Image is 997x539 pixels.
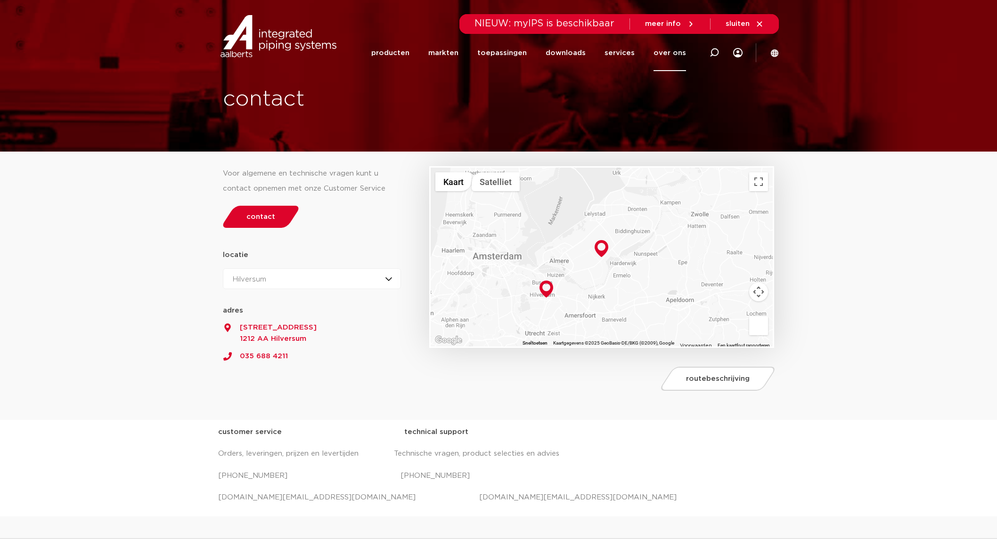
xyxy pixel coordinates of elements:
[371,35,409,71] a: producten
[472,172,520,191] button: Satellietbeelden tonen
[435,172,472,191] button: Stratenkaart tonen
[658,367,777,391] a: routebeschrijving
[474,19,614,28] span: NIEUW: myIPS is beschikbaar
[605,35,635,71] a: services
[546,35,586,71] a: downloads
[371,35,686,71] nav: Menu
[523,340,548,346] button: Sneltoetsen
[433,334,464,346] img: Google
[223,166,401,196] div: Voor algemene en technische vragen kunt u contact opnemen met onze Customer Service
[433,334,464,346] a: Dit gebied openen in Google Maps (er wordt een nieuw venster geopend)
[718,343,770,348] a: Een kaartfout rapporteren
[477,35,527,71] a: toepassingen
[233,276,266,283] span: Hilversum
[218,490,779,505] p: [DOMAIN_NAME][EMAIL_ADDRESS][DOMAIN_NAME] [DOMAIN_NAME][EMAIL_ADDRESS][DOMAIN_NAME]
[749,316,768,335] button: Sleep Pegman de kaart op om Street View te openen
[223,84,533,114] h1: contact
[223,251,248,258] strong: locatie
[218,428,468,435] strong: customer service technical support
[218,446,779,461] p: Orders, leveringen, prijzen en levertijden Technische vragen, product selecties en advies
[428,35,458,71] a: markten
[645,20,681,27] span: meer info
[654,35,686,71] a: over ons
[726,20,750,27] span: sluiten
[645,20,695,28] a: meer info
[553,340,674,346] span: Kaartgegevens ©2025 GeoBasis-DE/BKG (©2009), Google
[246,213,275,220] span: contact
[680,343,712,348] a: Voorwaarden (wordt geopend in een nieuw tabblad)
[218,468,779,483] p: [PHONE_NUMBER] [PHONE_NUMBER]
[749,172,768,191] button: Weergave op volledig scherm aan- of uitzetten
[221,206,302,228] a: contact
[749,282,768,301] button: Bedieningsopties voor de kaartweergave
[686,375,750,382] span: routebeschrijving
[726,20,764,28] a: sluiten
